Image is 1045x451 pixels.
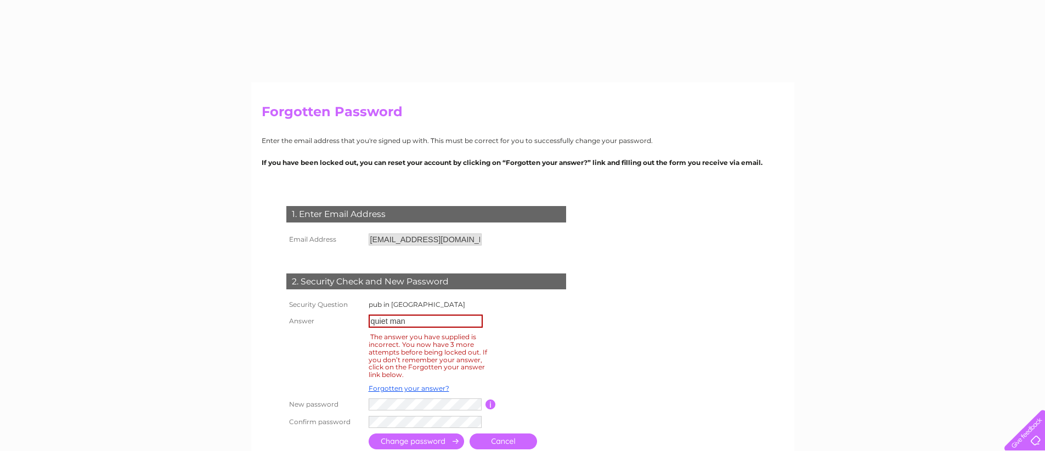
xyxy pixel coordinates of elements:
th: Confirm password [284,413,366,431]
div: 2. Security Check and New Password [286,273,566,290]
th: Answer [284,312,366,330]
input: Information [485,399,496,409]
p: Enter the email address that you're signed up with. This must be correct for you to successfully ... [262,135,784,146]
th: Security Question [284,298,366,312]
label: pub in [GEOGRAPHIC_DATA] [369,300,465,309]
p: If you have been locked out, you can reset your account by clicking on “Forgotten your answer?” l... [262,157,784,168]
h2: Forgotten Password [262,104,784,125]
div: 1. Enter Email Address [286,206,566,222]
a: Cancel [470,433,537,449]
th: New password [284,396,366,413]
input: Submit [369,433,464,449]
th: Email Address [284,231,366,248]
div: The answer you have supplied is incorrect. You now have 3 more attempts before being locked out. ... [369,331,487,380]
a: Forgotten your answer? [369,384,449,392]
